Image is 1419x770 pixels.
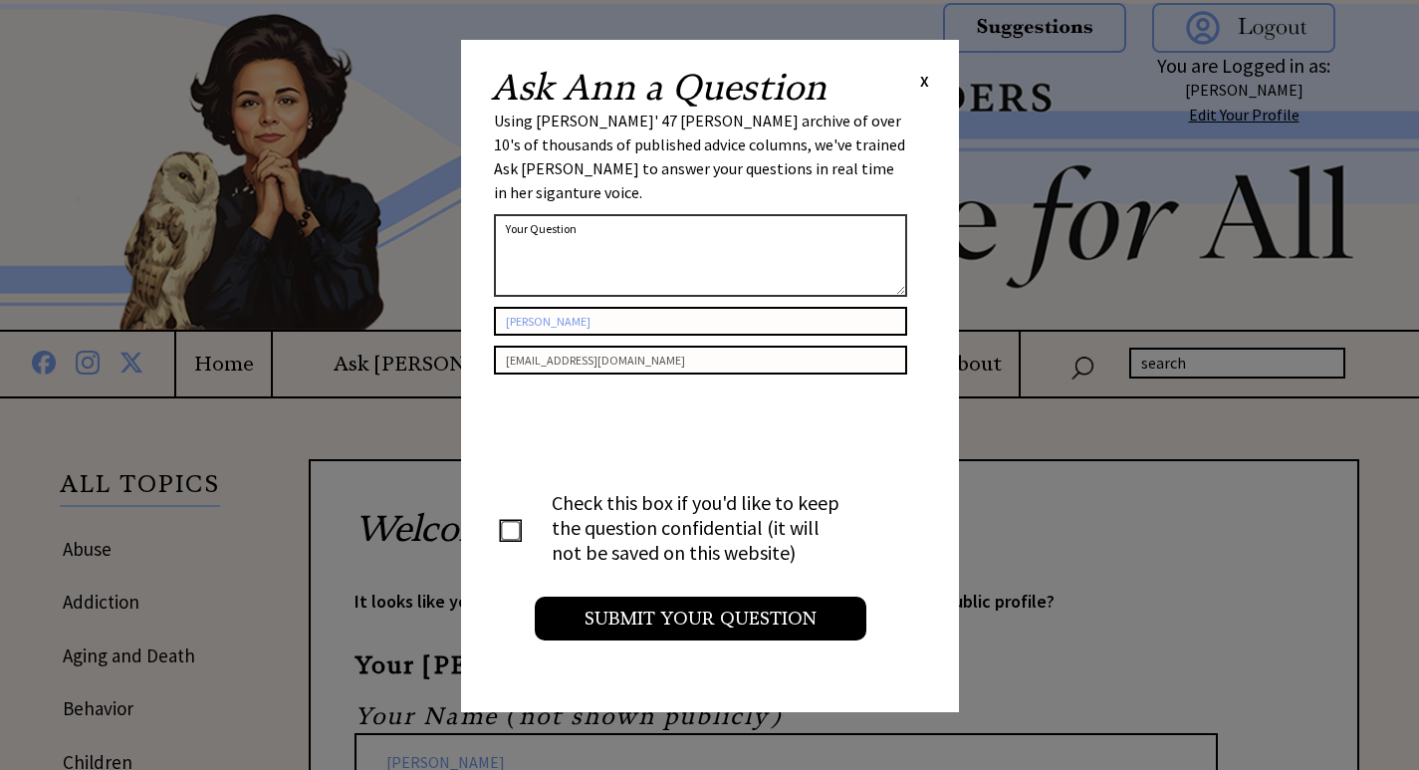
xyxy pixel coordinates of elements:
input: Submit your Question [535,597,866,641]
input: Your Email Address (Optional if you would like notifications on this post) [494,346,907,375]
input: Your Name or Nickname (Optional) [494,307,907,336]
td: Check this box if you'd like to keep the question confidential (it will not be saved on this webs... [551,489,865,585]
span: X [920,71,929,91]
div: Using [PERSON_NAME]' 47 [PERSON_NAME] archive of over 10's of thousands of published advice colum... [494,109,907,204]
h2: Ask Ann a Question [491,70,827,106]
iframe: reCAPTCHA [494,394,797,472]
